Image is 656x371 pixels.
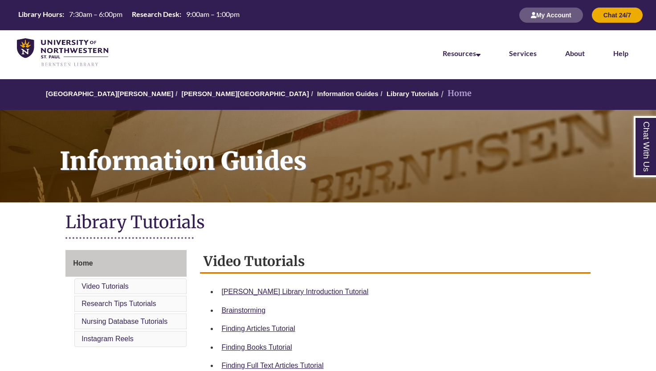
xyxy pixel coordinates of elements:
[565,49,585,57] a: About
[81,318,167,325] a: Nursing Database Tutorials
[200,250,590,274] h2: Video Tutorials
[15,9,243,21] a: Hours Today
[69,10,122,18] span: 7:30am – 6:00pm
[443,49,481,57] a: Resources
[17,38,108,67] img: UNWSP Library Logo
[387,90,439,97] a: Library Tutorials
[221,325,295,332] a: Finding Articles Tutorial
[65,250,187,277] a: Home
[81,335,134,343] a: Instagram Reels
[73,259,93,267] span: Home
[592,11,643,19] a: Chat 24/7
[592,8,643,23] button: Chat 24/7
[439,87,472,100] li: Home
[182,90,309,97] a: [PERSON_NAME][GEOGRAPHIC_DATA]
[46,90,173,97] a: [GEOGRAPHIC_DATA][PERSON_NAME]
[221,306,265,314] a: Brainstorming
[221,288,368,295] a: [PERSON_NAME] Library Introduction Tutorial
[15,9,243,20] table: Hours Today
[81,282,129,290] a: Video Tutorials
[613,49,628,57] a: Help
[186,10,240,18] span: 9:00am – 1:00pm
[221,362,323,369] a: Finding Full Text Articles Tutorial
[519,8,583,23] button: My Account
[50,110,656,191] h1: Information Guides
[221,343,292,351] a: Finding Books Tutorial
[317,90,379,97] a: Information Guides
[81,300,156,307] a: Research Tips Tutorials
[128,9,183,19] th: Research Desk:
[65,250,187,349] div: Guide Page Menu
[65,211,590,235] h1: Library Tutorials
[509,49,537,57] a: Services
[15,9,65,19] th: Library Hours:
[519,11,583,19] a: My Account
